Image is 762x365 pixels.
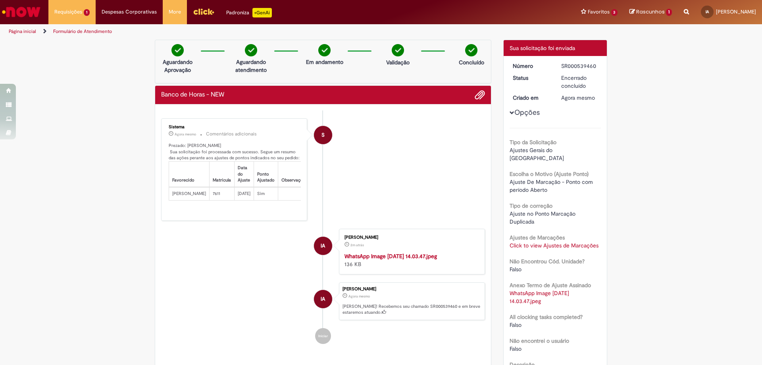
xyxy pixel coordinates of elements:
b: Não encontrei o usuário [510,337,569,344]
span: More [169,8,181,16]
div: [PERSON_NAME] [343,287,481,292]
dt: Status [507,74,556,82]
a: WhatsApp Image [DATE] 14.03.47.jpeg [344,253,437,260]
div: System [314,126,332,144]
b: Tipo da Solicitação [510,139,556,146]
div: Padroniza [226,8,272,17]
span: 3 [611,9,618,16]
span: 1 [666,9,672,16]
span: Ajuste De Marcação - Ponto com período Aberto [510,178,595,193]
b: Ajustes de Marcações [510,234,565,241]
a: Download de WhatsApp Image 2025-08-28 at 14.03.47.jpeg [510,290,571,305]
img: ServiceNow [1,4,42,20]
span: 2m atrás [350,243,364,247]
p: Aguardando atendimento [232,58,270,74]
div: Sistema [169,125,301,129]
b: Escolha o Motivo (Ajuste Ponto) [510,170,589,178]
img: check-circle-green.png [318,44,331,56]
td: Sim [254,187,278,200]
div: 136 KB [344,252,477,268]
span: Rascunhos [636,8,665,15]
h2: Banco de Horas - NEW Histórico de tíquete [161,91,224,98]
div: Isabella Anicio Abib Andrade [314,237,332,255]
button: Adicionar anexos [475,90,485,100]
span: Falso [510,266,521,273]
div: [PERSON_NAME] [344,235,477,240]
span: Ajustes Gerais do [GEOGRAPHIC_DATA] [510,147,564,162]
p: Prezado: [PERSON_NAME] Sua solicitação foi processada com sucesso. Segue um resumo das ações pera... [169,143,301,215]
ul: Histórico de tíquete [161,110,485,352]
a: Página inicial [9,28,36,35]
th: Matrícula [210,161,235,187]
small: Comentários adicionais [206,131,257,137]
dt: Número [507,62,556,70]
img: check-circle-green.png [245,44,257,56]
span: Sua solicitação foi enviada [510,44,575,52]
div: Isabella Anicio Abib Andrade [314,290,332,308]
span: IA [321,236,325,255]
p: [PERSON_NAME]! Recebemos seu chamado SR000539460 e em breve estaremos atuando. [343,303,481,316]
p: Aguardando Aprovação [158,58,197,74]
th: Observações [278,161,311,187]
div: SR000539460 [561,62,598,70]
span: Agora mesmo [561,94,595,101]
b: All clocking tasks completed? [510,313,583,321]
img: check-circle-green.png [392,44,404,56]
time: 28/08/2025 14:06:13 [175,132,196,137]
a: Click to view Ajustes de Marcações [510,242,598,249]
span: Agora mesmo [348,294,370,299]
ul: Trilhas de página [6,24,502,39]
td: [DATE] [235,187,254,200]
span: Despesas Corporativas [102,8,157,16]
p: Em andamento [306,58,343,66]
span: IA [321,290,325,309]
span: Agora mesmo [175,132,196,137]
th: Data do Ajuste [235,161,254,187]
li: Isabella Anicio Abib Andrade [161,282,485,321]
span: Requisições [54,8,82,16]
p: Concluído [459,58,484,66]
div: Encerrado concluído [561,74,598,90]
span: S [321,126,325,145]
a: Rascunhos [629,8,672,16]
th: Ponto Ajustado [254,161,278,187]
span: IA [706,9,709,14]
span: Falso [510,321,521,328]
span: 1 [84,9,90,16]
p: +GenAi [252,8,272,17]
a: Formulário de Atendimento [53,28,112,35]
time: 28/08/2025 14:05:43 [348,294,370,299]
div: 28/08/2025 14:05:43 [561,94,598,102]
span: Favoritos [588,8,610,16]
time: 28/08/2025 14:05:43 [561,94,595,101]
time: 28/08/2025 14:04:41 [350,243,364,247]
b: Tipo de correção [510,202,552,209]
td: [PERSON_NAME] [169,187,210,200]
th: Favorecido [169,161,210,187]
img: check-circle-green.png [465,44,477,56]
span: [PERSON_NAME] [716,8,756,15]
span: Falso [510,345,521,352]
img: click_logo_yellow_360x200.png [193,6,214,17]
span: Ajuste no Ponto Marcação Duplicada [510,210,577,225]
b: Anexo Termo de Ajuste Assinado [510,282,591,289]
p: Validação [386,58,410,66]
td: 7611 [210,187,235,200]
img: check-circle-green.png [171,44,184,56]
b: Não Encontrou Cód. Unidade? [510,258,585,265]
dt: Criado em [507,94,556,102]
